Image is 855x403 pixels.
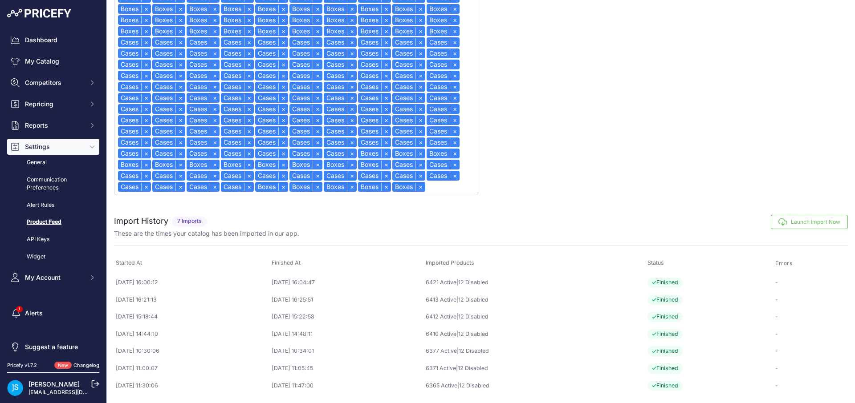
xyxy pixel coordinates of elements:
a: × [415,38,425,46]
div: Cases [255,48,288,58]
div: Cases [221,82,254,92]
div: Cases [255,126,288,136]
a: × [278,72,288,80]
div: Cases [324,93,357,103]
a: × [141,116,151,124]
a: × [313,38,322,46]
button: Reports [7,117,99,133]
div: Cases [221,137,254,147]
div: Cases [221,104,254,114]
div: Cases [358,126,391,136]
a: × [381,138,391,146]
div: Cases [427,104,460,114]
a: × [313,83,322,91]
div: Cases [324,82,357,92]
div: Cases [427,82,460,92]
div: Cases [187,71,220,81]
a: × [175,116,185,124]
div: Boxes [392,4,425,14]
div: Boxes [324,26,357,36]
a: × [381,72,391,80]
a: × [141,16,151,24]
div: Cases [358,71,391,81]
div: Cases [255,93,288,103]
div: Boxes [289,160,322,169]
a: × [415,72,425,80]
a: × [141,27,151,35]
div: Boxes [187,4,220,14]
div: Cases [289,48,322,58]
div: Boxes [392,26,425,36]
div: Cases [427,137,460,147]
a: × [210,27,220,35]
div: Cases [152,93,185,103]
a: × [244,27,254,35]
div: Cases [392,48,425,58]
a: × [313,116,322,124]
div: Cases [221,60,254,69]
a: × [415,5,425,13]
div: Cases [118,115,151,125]
a: × [381,38,391,46]
a: × [210,16,220,24]
a: × [244,105,254,113]
div: Cases [289,60,322,69]
a: × [415,149,425,157]
div: Cases [118,48,151,58]
a: × [450,5,460,13]
a: × [450,83,460,91]
div: Cases [187,37,220,47]
a: × [313,127,322,135]
a: × [278,60,288,69]
div: Cases [118,60,151,69]
div: Cases [324,137,357,147]
div: Cases [289,71,322,81]
div: Cases [118,126,151,136]
a: × [210,116,220,124]
a: × [381,60,391,69]
a: × [141,72,151,80]
a: × [210,138,220,146]
div: Boxes [221,160,254,169]
div: Cases [427,126,460,136]
div: Cases [152,115,185,125]
div: Boxes [187,26,220,36]
div: Cases [118,82,151,92]
div: Cases [289,37,322,47]
a: × [141,94,151,102]
div: Boxes [255,160,288,169]
a: × [313,27,322,35]
div: Cases [427,115,460,125]
a: × [415,94,425,102]
div: Boxes [255,4,288,14]
div: Cases [427,60,460,69]
a: × [278,27,288,35]
a: × [278,138,288,146]
a: × [381,27,391,35]
a: × [210,49,220,57]
div: Boxes [427,26,460,36]
div: Cases [358,115,391,125]
a: × [210,149,220,157]
a: × [141,60,151,69]
a: × [381,5,391,13]
a: × [210,94,220,102]
div: Cases [358,93,391,103]
div: Cases [358,82,391,92]
div: Cases [255,37,288,47]
div: Cases [152,137,185,147]
a: × [244,83,254,91]
div: Cases [152,37,185,47]
div: Cases [324,149,357,158]
a: × [415,60,425,69]
a: × [450,72,460,80]
div: Cases [289,126,322,136]
div: Cases [187,82,220,92]
a: × [313,60,322,69]
a: × [175,149,185,157]
div: Cases [427,48,460,58]
a: × [244,72,254,80]
a: × [278,116,288,124]
a: × [450,38,460,46]
div: Cases [427,37,460,47]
